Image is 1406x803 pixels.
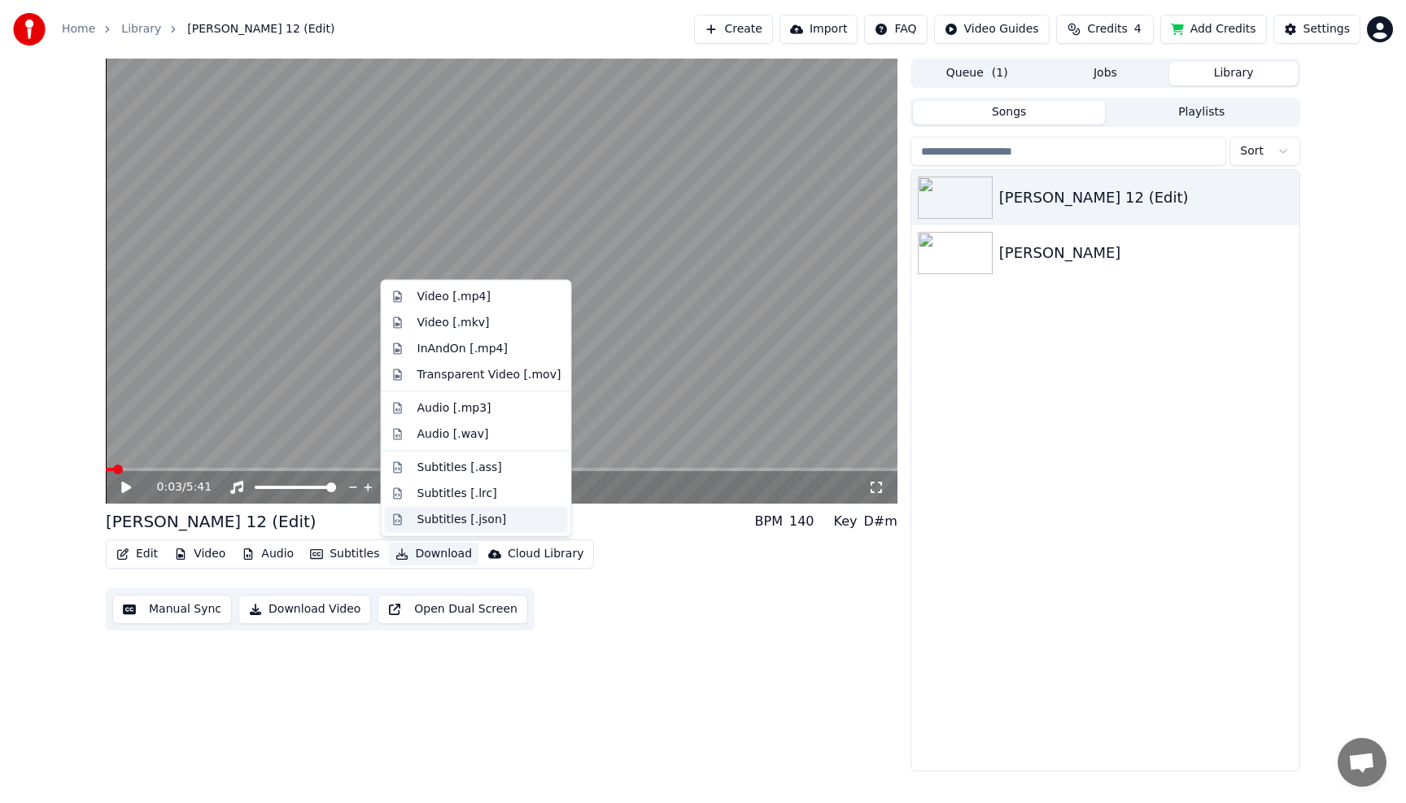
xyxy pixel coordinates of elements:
button: Library [1169,62,1298,85]
span: 0:03 [157,479,182,495]
button: Audio [235,543,300,565]
span: 4 [1134,21,1142,37]
button: Open Dual Screen [378,595,528,624]
div: 140 [789,512,814,531]
button: Settings [1273,15,1360,44]
span: Credits [1087,21,1127,37]
div: Transparent Video [.mov] [417,366,561,382]
span: Sort [1240,143,1264,159]
button: Video [168,543,232,565]
button: Import [779,15,858,44]
div: Audio [.mp3] [417,399,491,416]
div: Settings [1303,21,1350,37]
button: FAQ [864,15,927,44]
button: Playlists [1105,101,1298,124]
a: Home [62,21,95,37]
button: Create [694,15,773,44]
button: Jobs [1041,62,1170,85]
button: Download [389,543,478,565]
div: Open chat [1338,738,1386,787]
a: Library [121,21,161,37]
div: [PERSON_NAME] [999,242,1293,264]
button: Credits4 [1056,15,1154,44]
span: 5:41 [186,479,212,495]
button: Edit [110,543,164,565]
img: youka [13,13,46,46]
span: ( 1 ) [992,65,1008,81]
div: Subtitles [.ass] [417,459,502,475]
div: Video [.mkv] [417,314,490,330]
span: [PERSON_NAME] 12 (Edit) [187,21,334,37]
div: Video [.mp4] [417,289,491,305]
div: [PERSON_NAME] 12 (Edit) [999,186,1293,209]
button: Add Credits [1160,15,1267,44]
button: Video Guides [934,15,1050,44]
button: Songs [913,101,1106,124]
button: Queue [913,62,1041,85]
div: Subtitles [.json] [417,511,507,527]
div: Key [834,512,858,531]
div: Subtitles [.lrc] [417,485,497,501]
div: BPM [755,512,783,531]
div: InAndOn [.mp4] [417,340,509,356]
button: Manual Sync [112,595,232,624]
div: / [157,479,196,495]
div: D#m [864,512,897,531]
nav: breadcrumb [62,21,334,37]
div: Cloud Library [508,546,583,562]
div: [PERSON_NAME] 12 (Edit) [106,510,317,533]
button: Download Video [238,595,371,624]
button: Subtitles [303,543,386,565]
div: Audio [.wav] [417,426,489,442]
